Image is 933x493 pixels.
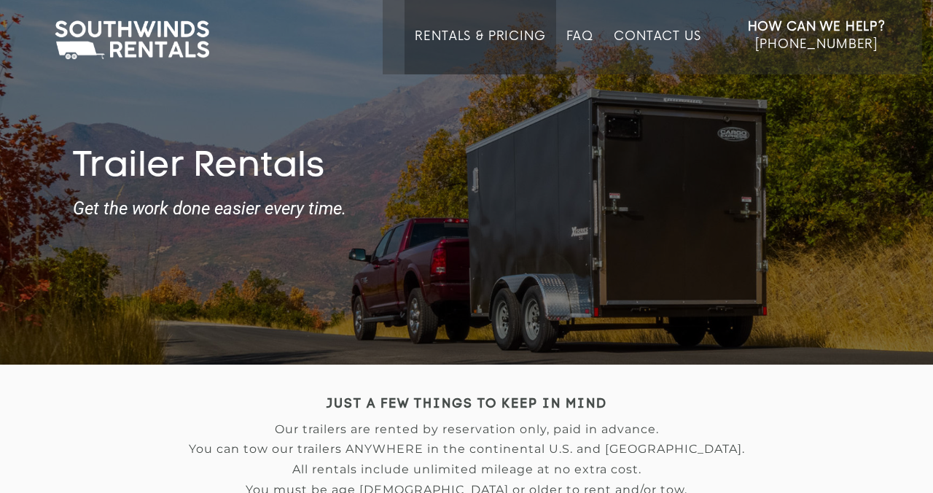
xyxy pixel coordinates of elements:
[748,18,886,63] a: How Can We Help? [PHONE_NUMBER]
[73,199,860,218] strong: Get the work done easier every time.
[47,18,216,63] img: Southwinds Rentals Logo
[566,29,594,74] a: FAQ
[73,147,860,189] h1: Trailer Rentals
[327,398,607,411] strong: JUST A FEW THINGS TO KEEP IN MIND
[755,37,878,52] span: [PHONE_NUMBER]
[614,29,700,74] a: Contact Us
[73,443,860,456] p: You can tow our trailers ANYWHERE in the continental U.S. and [GEOGRAPHIC_DATA].
[415,29,545,74] a: Rentals & Pricing
[73,463,860,476] p: All rentals include unlimited mileage at no extra cost.
[73,423,860,436] p: Our trailers are rented by reservation only, paid in advance.
[748,20,886,34] strong: How Can We Help?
